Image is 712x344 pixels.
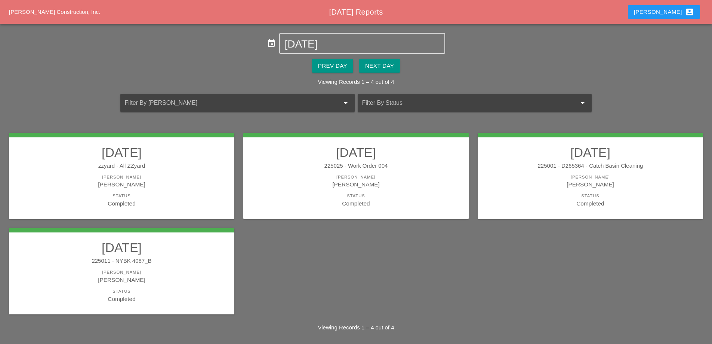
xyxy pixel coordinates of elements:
[251,162,461,170] div: 225025 - Work Order 004
[16,162,227,170] div: zzyard - All ZZyard
[251,199,461,208] div: Completed
[341,98,350,107] i: arrow_drop_down
[251,145,461,160] h2: [DATE]
[485,145,696,208] a: [DATE]225001 - D265364 - Catch Basin Cleaning[PERSON_NAME][PERSON_NAME]StatusCompleted
[284,38,440,50] input: Select Date
[365,62,394,70] div: Next Day
[16,240,227,255] h2: [DATE]
[251,193,461,199] div: Status
[16,145,227,160] h2: [DATE]
[16,199,227,208] div: Completed
[16,295,227,303] div: Completed
[318,62,347,70] div: Prev Day
[267,39,276,48] i: event
[16,275,227,284] div: [PERSON_NAME]
[16,180,227,189] div: [PERSON_NAME]
[16,174,227,180] div: [PERSON_NAME]
[485,180,696,189] div: [PERSON_NAME]
[685,7,694,16] i: account_box
[485,145,696,160] h2: [DATE]
[485,162,696,170] div: 225001 - D265364 - Catch Basin Cleaning
[485,193,696,199] div: Status
[578,98,587,107] i: arrow_drop_down
[329,8,383,16] span: [DATE] Reports
[16,240,227,303] a: [DATE]225011 - NYBK 4087_B[PERSON_NAME][PERSON_NAME]StatusCompleted
[485,199,696,208] div: Completed
[485,174,696,180] div: [PERSON_NAME]
[359,59,400,73] button: Next Day
[634,7,694,16] div: [PERSON_NAME]
[251,180,461,189] div: [PERSON_NAME]
[9,9,100,15] a: [PERSON_NAME] Construction, Inc.
[16,193,227,199] div: Status
[251,145,461,208] a: [DATE]225025 - Work Order 004[PERSON_NAME][PERSON_NAME]StatusCompleted
[16,288,227,295] div: Status
[312,59,353,73] button: Prev Day
[16,257,227,265] div: 225011 - NYBK 4087_B
[16,269,227,275] div: [PERSON_NAME]
[628,5,700,19] button: [PERSON_NAME]
[251,174,461,180] div: [PERSON_NAME]
[16,145,227,208] a: [DATE]zzyard - All ZZyard[PERSON_NAME][PERSON_NAME]StatusCompleted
